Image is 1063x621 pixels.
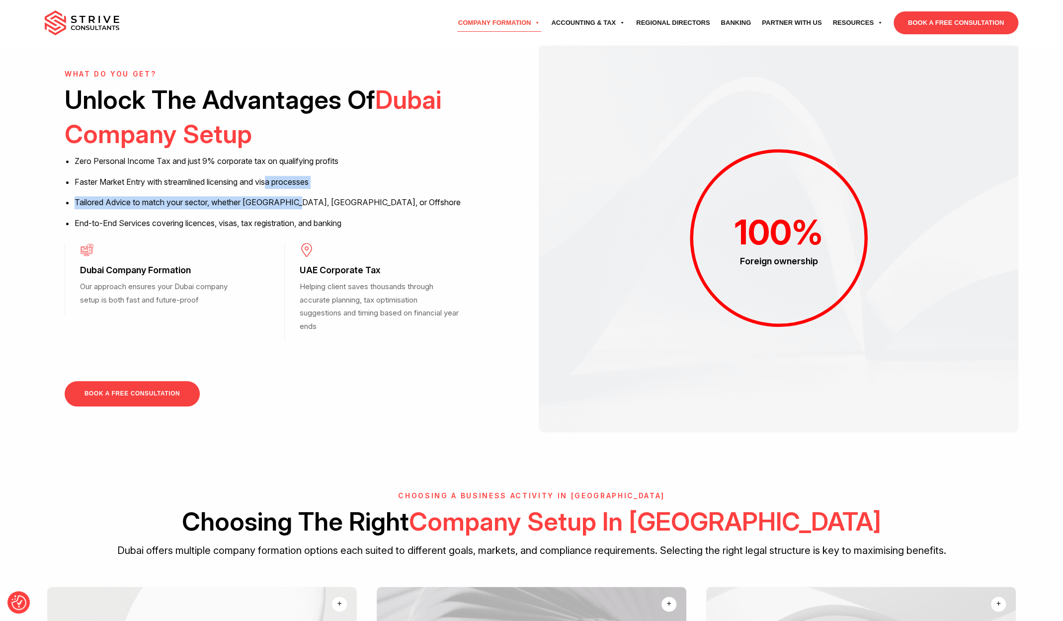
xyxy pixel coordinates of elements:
[45,504,1018,539] h2: Choosing The Right
[827,9,888,37] a: Resources
[715,9,756,37] a: Banking
[45,492,1018,500] h6: Choosing a Business Activity in [GEOGRAPHIC_DATA]
[45,543,1018,559] p: Dubai offers multiple company formation options each suited to different goals, markets, and comp...
[666,598,671,610] div: +
[11,595,26,610] button: Consent Preferences
[453,9,546,37] a: Company Formation
[75,196,504,209] li: Tailored Advice to match your sector, whether [GEOGRAPHIC_DATA], [GEOGRAPHIC_DATA], or Offshore
[65,84,441,149] span: Dubai Company Setup
[300,264,460,276] h3: UAE Corporate Tax
[894,11,1018,34] a: BOOK A FREE CONSULTATION
[80,280,241,307] p: Our approach ensures your Dubai company setup is both fast and future-proof
[65,381,200,406] a: BOOK A FREE CONSULTATION
[80,264,241,276] h3: Dubai Company Formation
[75,217,504,230] li: End-to-End Services covering licences, visas, tax registration, and banking
[45,10,119,35] img: main-logo.svg
[735,212,792,252] span: 100
[300,280,460,333] p: Helping client saves thousands through accurate planning, tax optimisation suggestions and timing...
[735,209,823,255] div: %
[409,506,881,537] span: Company Setup In [GEOGRAPHIC_DATA]
[65,82,504,152] h2: Unlock The Advantages Of
[631,9,715,37] a: Regional Directors
[75,176,504,189] li: Faster Market Entry with streamlined licensing and visa processes
[65,70,504,78] h6: What do you get?
[11,595,26,610] img: Revisit consent button
[996,598,1000,610] div: +
[756,9,827,37] a: Partner with Us
[75,155,504,168] li: Zero Personal Income Tax and just 9% corporate tax on qualifying profits
[546,9,631,37] a: Accounting & Tax
[735,255,823,267] div: Foreign ownership
[337,598,341,610] div: +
